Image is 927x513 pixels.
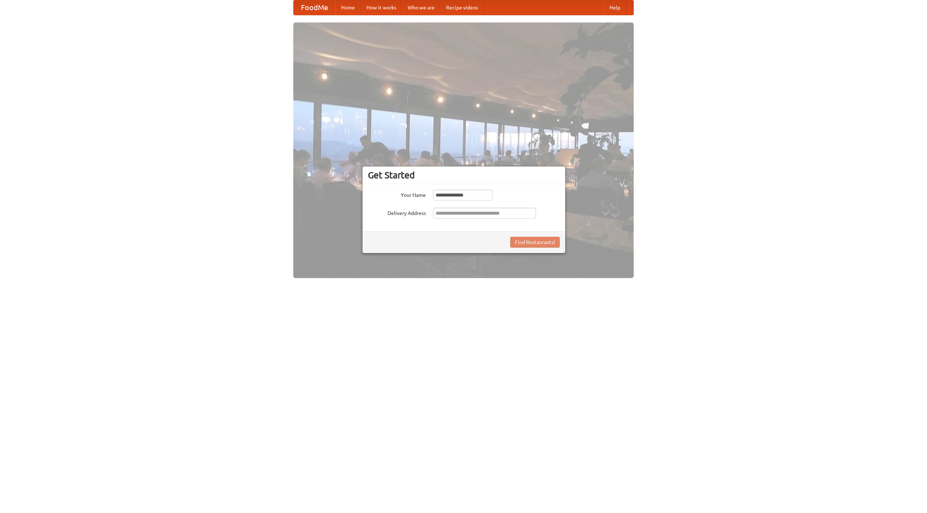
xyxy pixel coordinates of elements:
a: Who we are [402,0,440,15]
label: Delivery Address [368,208,426,217]
a: How it works [361,0,402,15]
a: Recipe videos [440,0,484,15]
label: Your Name [368,190,426,199]
a: Help [604,0,626,15]
button: Find Restaurants! [510,237,560,248]
h3: Get Started [368,170,560,181]
a: Home [335,0,361,15]
a: FoodMe [294,0,335,15]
